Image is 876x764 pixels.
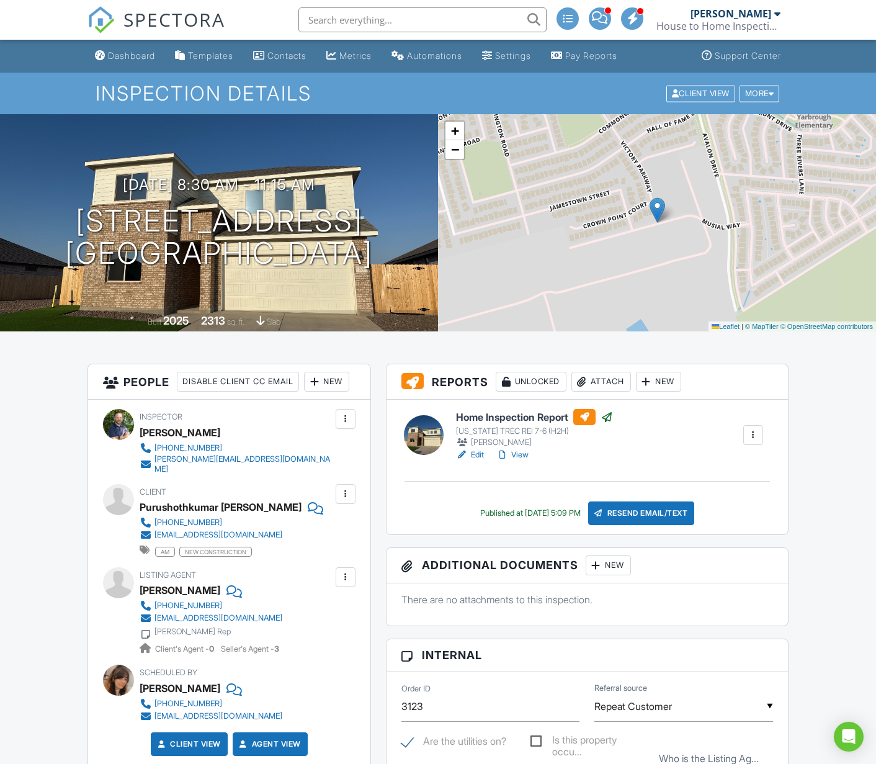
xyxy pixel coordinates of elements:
div: New [636,372,681,392]
a: Automations (Advanced) [387,45,467,68]
a: [EMAIL_ADDRESS][DOMAIN_NAME] [140,529,313,541]
a: [EMAIL_ADDRESS][DOMAIN_NAME] [140,710,282,722]
div: Support Center [715,50,781,61]
div: Disable Client CC Email [177,372,299,392]
a: Client View [665,88,738,97]
label: Are the utilities on? [401,735,506,751]
input: Search everything... [298,7,547,32]
span: slab [267,317,280,326]
h3: Reports [387,364,788,400]
span: SPECTORA [123,6,225,32]
img: The Best Home Inspection Software - Spectora [87,6,115,34]
div: [PERSON_NAME][EMAIL_ADDRESS][DOMAIN_NAME] [154,454,333,474]
h3: Internal [387,639,788,672]
div: House to Home Inspection Services PLLC [656,20,780,32]
a: Client View [155,738,221,750]
span: Client's Agent - [155,644,216,654]
div: [EMAIL_ADDRESS][DOMAIN_NAME] [154,530,282,540]
a: Leaflet [712,323,740,330]
div: New [304,372,349,392]
a: [PHONE_NUMBER] [140,442,333,454]
div: 2025 [163,314,189,327]
div: Client View [666,85,735,102]
h3: Additional Documents [387,548,788,583]
div: Automations [407,50,462,61]
a: [PHONE_NUMBER] [140,600,282,612]
div: Dashboard [108,50,155,61]
div: [EMAIL_ADDRESS][DOMAIN_NAME] [154,613,282,623]
a: [EMAIL_ADDRESS][DOMAIN_NAME] [140,612,282,624]
div: ‭[PHONE_NUMBER]‬ [154,699,222,709]
a: [PERSON_NAME][EMAIL_ADDRESS][DOMAIN_NAME] [140,454,333,474]
span: + [451,123,459,138]
a: Zoom in [445,122,464,140]
div: Pay Reports [565,50,617,61]
div: Published at [DATE] 5:09 PM [480,508,581,518]
div: [PHONE_NUMBER] [154,443,222,453]
span: am [155,547,175,557]
h1: [STREET_ADDRESS] [GEOGRAPHIC_DATA] [65,205,373,271]
h6: Home Inspection Report [456,409,613,425]
div: [US_STATE] TREC REI 7-6 (H2H) [456,426,613,436]
label: Referral source [594,683,647,694]
div: [PERSON_NAME] [456,436,613,449]
span: sq. ft. [227,317,244,326]
a: Metrics [321,45,377,68]
p: There are no attachments to this inspection. [401,593,773,606]
label: Is this property occupied? [530,734,645,750]
div: [PERSON_NAME] Rep [154,627,231,637]
div: 2313 [201,314,225,327]
div: [PHONE_NUMBER] [154,601,222,611]
div: Resend Email/Text [588,501,695,525]
div: [PHONE_NUMBER] [154,518,222,528]
img: Marker [650,197,665,223]
div: Templates [188,50,233,61]
div: Open Intercom Messenger [834,722,864,752]
div: New [586,555,631,575]
strong: 0 [209,644,214,654]
span: Scheduled By [140,668,197,677]
div: Attach [571,372,631,392]
a: Edit [456,449,484,461]
div: Purushothkumar [PERSON_NAME] [140,498,302,516]
a: [PERSON_NAME] [140,581,220,600]
div: [EMAIL_ADDRESS][DOMAIN_NAME] [154,711,282,721]
a: Home Inspection Report [US_STATE] TREC REI 7-6 (H2H) [PERSON_NAME] [456,409,613,449]
a: Agent View [237,738,301,750]
label: Order ID [401,683,431,694]
h3: [DATE] 8:30 am - 11:15 am [123,176,315,193]
div: Settings [495,50,531,61]
span: − [451,142,459,157]
a: Zoom out [445,140,464,159]
span: Listing Agent [140,570,196,580]
div: [PERSON_NAME] [140,679,220,698]
a: © OpenStreetMap contributors [780,323,873,330]
a: Contacts [248,45,311,68]
a: SPECTORA [87,17,225,43]
div: Metrics [339,50,372,61]
a: Dashboard [90,45,160,68]
h1: Inspection Details [96,83,780,104]
span: Seller's Agent - [221,644,279,654]
div: [PERSON_NAME] [140,423,220,442]
span: | [741,323,743,330]
a: View [496,449,529,461]
span: Client [140,487,166,497]
a: © MapTiler [745,323,779,330]
a: Support Center [697,45,786,68]
h3: People [88,364,370,400]
a: Settings [477,45,536,68]
a: ‭[PHONE_NUMBER]‬ [140,698,282,710]
span: new construction [179,547,252,557]
span: Inspector [140,412,182,421]
div: Contacts [267,50,306,61]
strong: 3 [274,644,279,654]
span: Built [148,317,161,326]
div: [PERSON_NAME] [691,7,771,20]
div: Unlocked [496,372,566,392]
a: [PHONE_NUMBER] [140,516,313,529]
a: Pay Reports [546,45,622,68]
a: Templates [170,45,238,68]
div: More [740,85,780,102]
